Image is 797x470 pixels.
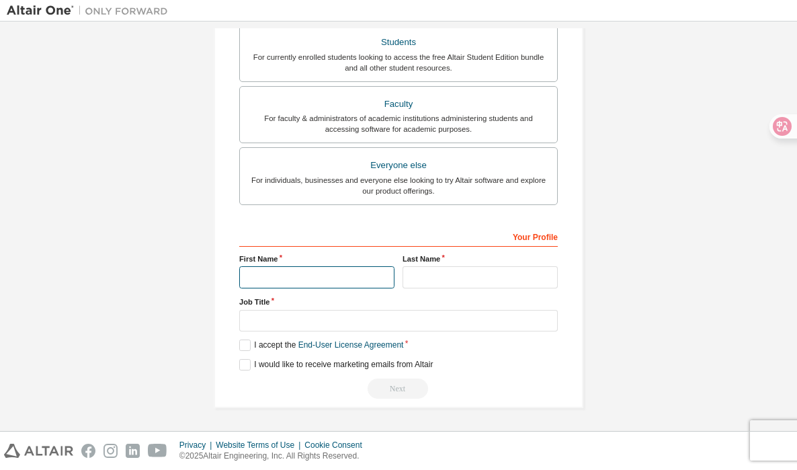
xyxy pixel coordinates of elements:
div: For individuals, businesses and everyone else looking to try Altair software and explore our prod... [248,175,549,196]
img: altair_logo.svg [4,444,73,458]
label: First Name [239,253,394,264]
img: Altair One [7,4,175,17]
label: Last Name [403,253,558,264]
a: End-User License Agreement [298,340,404,350]
label: I would like to receive marketing emails from Altair [239,359,433,370]
img: facebook.svg [81,444,95,458]
label: Job Title [239,297,558,307]
label: I accept the [239,340,403,351]
div: Faculty [248,95,549,114]
div: Your Profile [239,225,558,247]
img: youtube.svg [148,444,167,458]
p: © 2025 Altair Engineering, Inc. All Rights Reserved. [179,451,370,462]
div: Everyone else [248,156,549,175]
div: Privacy [179,440,216,451]
div: Read and acccept EULA to continue [239,379,558,399]
img: instagram.svg [103,444,118,458]
div: For currently enrolled students looking to access the free Altair Student Edition bundle and all ... [248,52,549,73]
img: linkedin.svg [126,444,140,458]
div: For faculty & administrators of academic institutions administering students and accessing softwa... [248,113,549,134]
div: Website Terms of Use [216,440,304,451]
div: Students [248,33,549,52]
div: Cookie Consent [304,440,370,451]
